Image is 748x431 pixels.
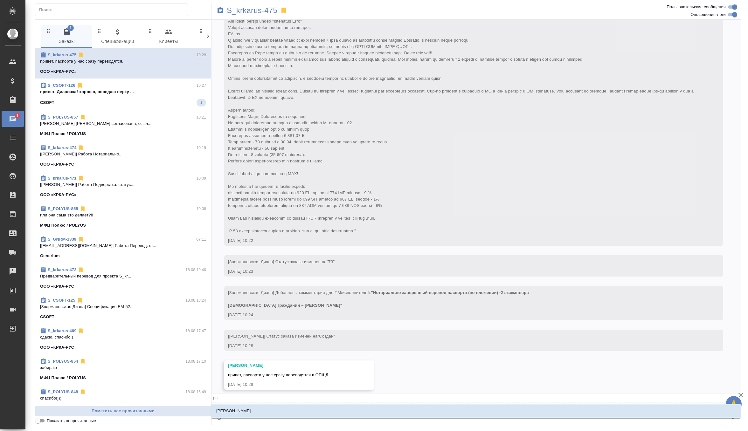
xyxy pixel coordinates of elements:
div: S_krkarus-47410:19[[PERSON_NAME]] Работа Нотариально...ООО «КРКА-РУС» [35,141,211,171]
svg: Отписаться [77,297,83,304]
a: S_krkarus-475 [227,7,277,14]
p: CSOFT [40,314,54,320]
div: [DATE] 10:28 [228,381,352,388]
p: 18.08 18:24 [185,297,206,304]
div: [DATE] 10:24 [228,312,701,318]
a: S_POLYUS-857 [48,115,78,120]
svg: Зажми и перетащи, чтобы поменять порядок вкладок [198,28,204,34]
span: Входящие [198,28,241,45]
div: S_GNRM-133907:11[[EMAIL_ADDRESS][DOMAIN_NAME]] Работа Перевод. ст...Generium [35,232,211,263]
p: привет, Дианочка! хорошо, передаю перку ... [40,89,206,95]
p: 18.08 19:40 [185,267,206,273]
svg: Отписаться [80,206,86,212]
span: Оповещения-логи [690,11,726,18]
span: 1 [197,99,206,106]
svg: Зажми и перетащи, чтобы поменять порядок вкладок [147,28,153,34]
div: S_krkarus-47510:28привет, паспорта у нас сразу переводятся...ООО «КРКА-РУС» [35,48,211,79]
p: МФЦ Полюс / POLYUS [40,405,86,412]
p: Generium [40,253,60,259]
svg: Отписаться [80,389,86,395]
a: S_CSOFT-125 [48,298,75,303]
span: 1 [12,113,22,119]
a: S_krkarus-469 [48,328,76,333]
a: 1 [2,111,24,127]
span: Пометить все прочитанными [38,407,208,415]
p: [[PERSON_NAME]] Работа Подверстка. статус... [40,181,206,188]
span: [Звержановская Диана] Добавлены комментарии для ПМ/исполнителей: [228,290,529,308]
button: 🙏 [726,396,742,412]
span: Клиенты [147,28,190,45]
svg: Отписаться [77,82,83,89]
p: 10:27 [196,82,206,89]
svg: Зажми и перетащи, чтобы поменять порядок вкладок [45,28,52,34]
svg: Отписаться [78,328,84,334]
p: CSOFT [40,99,54,106]
div: S_POLYUS-85510:08или она сама это делает?ёМФЦ Полюс / POLYUS [35,202,211,232]
a: S_POLYUS-848 [48,389,78,394]
p: сдасю, спасибо!) [40,334,206,340]
p: 10:21 [196,114,206,120]
div: [PERSON_NAME] [228,362,352,369]
span: Заказы [45,28,88,45]
p: ООО «КРКА-РУС» [40,161,77,168]
div: S_POLYUS-85710:21[PERSON_NAME] [PERSON_NAME] согласована, ссыл...МФЦ Полюс / POLYUS [35,110,211,141]
p: 18.08 16:49 [185,389,206,395]
p: 18.08 17:10 [185,358,206,365]
a: S_krkarus-471 [48,176,76,181]
a: S_krkarus-475 [48,52,76,57]
p: 10:09 [196,175,206,181]
span: Показать непрочитанные [47,418,96,424]
p: МФЦ Полюс / POLYUS [40,222,86,229]
div: [DATE] 10:22 [228,237,701,244]
svg: Отписаться [80,114,86,120]
span: [[PERSON_NAME]] Статус заказа изменен на [228,334,335,339]
p: [PERSON_NAME] [216,408,251,414]
span: 🙏 [728,397,739,411]
div: [DATE] 10:28 [228,343,701,349]
a: S_CSOFT-126 [48,83,75,88]
span: Спецификации [96,28,139,45]
div: S_krkarus-47110:09[[PERSON_NAME]] Работа Подверстка. статус...ООО «КРКА-РУС» [35,171,211,202]
span: привет, паспорта у нас сразу переводятся в ОПШД [228,373,329,377]
svg: Отписаться [78,145,84,151]
div: S_CSOFT-12610:27привет, Дианочка! хорошо, передаю перку ...CSOFT1 [35,79,211,110]
svg: Отписаться [80,358,86,365]
p: [[PERSON_NAME]] Работа Нотариально... [40,151,206,157]
a: S_krkarus-473 [48,267,76,272]
p: привет, паспорта у нас сразу переводятся... [40,58,206,65]
div: S_POLYUS-84818.08 16:49спасибо!)))МФЦ Полюс / POLYUS [35,385,211,415]
svg: Отписаться [78,52,84,58]
a: S_GNRM-1339 [48,237,76,242]
p: [Звержановская Диана] Спецификация EM-52... [40,304,206,310]
div: S_krkarus-46918.08 17:47сдасю, спасибо!)ООО «КРКА-РУС» [35,324,211,354]
p: ООО «КРКА-РУС» [40,344,77,351]
div: S_krkarus-47318.08 19:40Предварительный перевод для проекта S_kr...ООО «КРКА-РУС» [35,263,211,293]
p: ООО «КРКА-РУС» [40,283,77,290]
p: спасибо!))) [40,395,206,401]
svg: Отписаться [78,236,84,243]
p: 10:19 [196,145,206,151]
span: "Создан" [317,334,335,339]
input: Поиск [39,5,188,14]
a: S_POLYUS-854 [48,359,78,364]
p: МФЦ Полюс / POLYUS [40,131,86,137]
span: 1 [67,25,74,31]
button: Пометить все прочитанными [35,406,211,417]
div: S_POLYUS-85418.08 17:10забираюМФЦ Полюс / POLYUS [35,354,211,385]
p: [PERSON_NAME] [PERSON_NAME] согласована, ссыл... [40,120,206,127]
p: Предварительный перевод для проекта S_kr... [40,273,206,279]
div: [DATE] 10:23 [228,268,701,275]
p: 18.08 17:47 [185,328,206,334]
p: или она сама это делает?ё [40,212,206,218]
p: забираю [40,365,206,371]
span: "ТЗ" [327,259,335,264]
p: МФЦ Полюс / POLYUS [40,375,86,381]
p: ООО «КРКА-РУС» [40,68,77,75]
svg: Отписаться [78,175,84,181]
span: "Нотариально заверенный перевод паспорта (во вложении) -2 экземпляра [DEMOGRAPHIC_DATA] гражданин... [228,290,529,308]
a: S_krkarus-474 [48,145,76,150]
p: ООО «КРКА-РУС» [40,192,77,198]
p: [[EMAIL_ADDRESS][DOMAIN_NAME]] Работа Перевод. ст... [40,243,206,249]
div: S_CSOFT-12518.08 18:24[Звержановская Диана] Спецификация EM-52...CSOFT [35,293,211,324]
